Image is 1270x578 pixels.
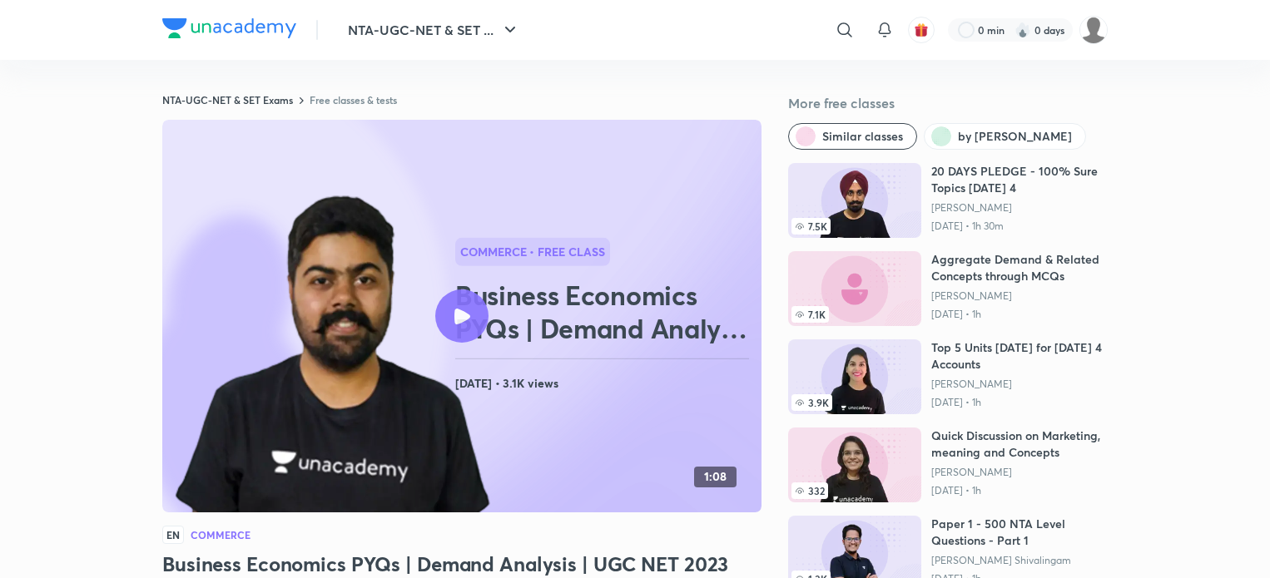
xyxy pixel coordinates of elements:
a: [PERSON_NAME] Shivalingam [931,554,1108,567]
h2: Business Economics PYQs | Demand Analysis | UGC NET 2023 [455,279,755,345]
p: [DATE] • 1h [931,396,1108,409]
h4: Commerce [191,530,251,540]
h4: [DATE] • 3.1K views [455,373,755,394]
a: [PERSON_NAME] [931,201,1108,215]
h6: Top 5 Units [DATE] for [DATE] 4 Accounts [931,339,1108,373]
h6: Quick Discussion on Marketing, meaning and Concepts [931,427,1108,461]
h4: 1:08 [704,470,727,484]
img: streak [1015,22,1031,38]
span: 7.5K [791,218,831,235]
span: EN [162,526,184,544]
p: [DATE] • 1h 30m [931,220,1108,233]
button: Similar classes [788,123,917,150]
h5: More free classes [788,93,1108,113]
a: [PERSON_NAME] [931,466,1108,479]
img: Company Logo [162,18,296,38]
span: Similar classes [822,128,903,145]
h6: Paper 1 - 500 NTA Level Questions - Part 1 [931,516,1108,549]
p: [DATE] • 1h [931,308,1108,321]
a: Free classes & tests [310,93,397,106]
a: Company Logo [162,18,296,42]
button: NTA-UGC-NET & SET ... [338,13,530,47]
img: avatar [914,22,929,37]
a: [PERSON_NAME] [931,289,1108,303]
a: NTA-UGC-NET & SET Exams [162,93,293,106]
span: by Raghav Wadhwa [958,128,1072,145]
button: avatar [908,17,935,43]
h6: Aggregate Demand & Related Concepts through MCQs [931,251,1108,284]
h6: 20 DAYS PLEDGE - 100% Sure Topics [DATE] 4 [931,163,1108,196]
img: TARUN [1079,16,1108,44]
p: [DATE] • 1h [931,484,1108,497]
span: 332 [791,482,828,499]
button: by Raghav Wadhwa [924,123,1086,150]
span: 7.1K [791,306,829,323]
h3: Business Economics PYQs | Demand Analysis | UGC NET 2023 [162,551,762,577]
span: 3.9K [791,394,832,411]
a: [PERSON_NAME] [931,378,1108,391]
